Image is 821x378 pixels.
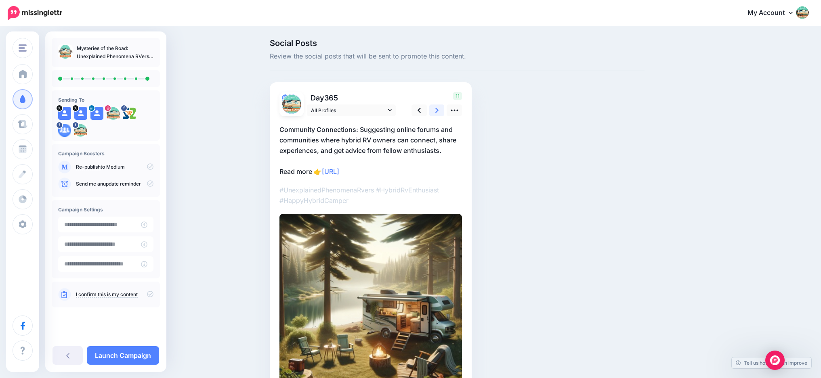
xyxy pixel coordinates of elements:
a: Tell us how we can improve [732,357,811,368]
p: to Medium [76,163,153,171]
img: user_default_image.png [58,107,71,120]
p: #UnexplainedPhenomenaRvers #HybridRvEnthusiast #HappyHybridCamper [279,185,462,206]
a: My Account [739,3,809,23]
img: aDtjnaRy1nj-bsa133968.png [282,94,288,101]
img: menu.png [19,44,27,52]
img: 350656763_966066941485751_697481612438994167_n-bsa133970.jpg [74,124,87,137]
img: aDtjnaRy1nj-bsa133968.png [58,124,71,137]
img: 348718459_825514582326704_2163817445594875224_n-bsa134017.jpg [282,94,301,114]
h4: Campaign Settings [58,207,153,213]
img: 17903851_697857423738952_420420873223211590_n-bsa88151.png [123,107,136,120]
a: All Profiles [307,104,396,116]
img: Missinglettr [8,6,62,20]
img: 348718459_825514582326704_2163817445594875224_n-bsa134017.jpg [107,107,120,120]
h4: Sending To [58,97,153,103]
span: Review the social posts that will be sent to promote this content. [270,51,645,62]
a: Re-publish [76,164,101,170]
img: user_default_image.png [74,107,87,120]
a: [URL] [322,167,339,175]
h4: Campaign Boosters [58,150,153,157]
span: All Profiles [311,106,386,115]
a: I confirm this is my content [76,291,138,298]
span: 11 [453,92,462,100]
p: Community Connections: Suggesting online forums and communities where hybrid RV owners can connec... [279,124,462,177]
span: Social Posts [270,39,645,47]
div: Open Intercom Messenger [765,351,785,370]
p: Day [307,92,397,104]
p: Mysteries of the Road: Unexplained Phenomena RVers Have Encountered [77,44,153,61]
p: Send me an [76,180,153,188]
img: f292267eae4623503e77966fa831df13_thumb.jpg [58,44,73,59]
a: update reminder [103,181,141,187]
img: user_default_image.png [90,107,103,120]
span: 365 [324,94,338,102]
